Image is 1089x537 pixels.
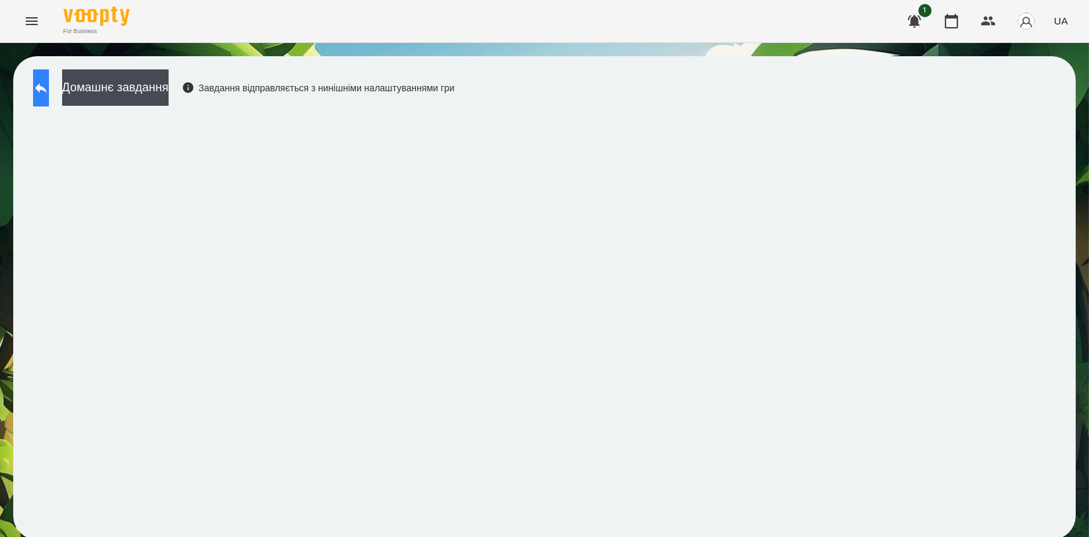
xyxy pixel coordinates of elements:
[182,81,455,95] div: Завдання відправляється з нинішніми налаштуваннями гри
[62,69,169,106] button: Домашнє завдання
[918,4,932,17] span: 1
[1017,12,1035,30] img: avatar_s.png
[16,5,48,37] button: Menu
[1049,9,1073,33] button: UA
[63,27,130,36] span: For Business
[1054,14,1068,28] span: UA
[63,7,130,26] img: Voopty Logo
